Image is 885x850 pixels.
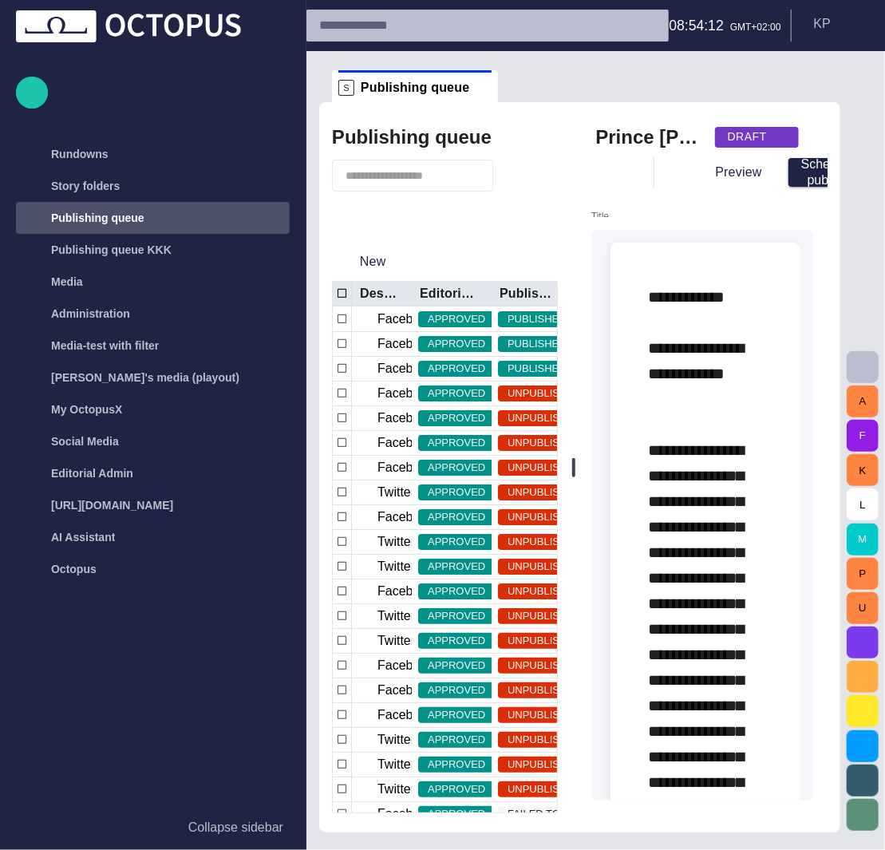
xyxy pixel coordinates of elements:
[418,361,495,377] span: APPROVED
[418,682,495,698] span: APPROVED
[377,359,433,378] p: Facebook
[51,433,119,449] p: Social Media
[418,460,495,476] span: APPROVED
[498,682,591,698] span: UNPUBLISHED
[715,127,799,148] button: DRAFT
[498,608,591,624] span: UNPUBLISHED
[51,497,173,513] p: [URL][DOMAIN_NAME]
[498,534,591,550] span: UNPUBLISHED
[498,509,591,525] span: UNPUBLISHED
[418,435,495,451] span: APPROVED
[498,781,591,797] span: UNPUBLISHED
[377,755,415,774] p: Twitter
[377,458,433,477] p: Facebook
[498,732,591,748] span: UNPUBLISHED
[377,310,433,329] p: Facebook
[377,409,433,428] p: Facebook
[338,80,354,96] p: S
[51,370,239,385] p: [PERSON_NAME]'s media (playout)
[16,489,290,521] div: [URL][DOMAIN_NAME]
[498,385,591,401] span: UNPUBLISHED
[418,781,495,797] span: APPROVED
[377,607,415,626] p: Twitter
[498,311,576,327] span: PUBLISHED
[418,732,495,748] span: APPROVED
[669,15,724,36] p: 08:54:12
[361,80,469,96] span: Publishing queue
[418,707,495,723] span: APPROVED
[418,633,495,649] span: APPROVED
[418,559,495,575] span: APPROVED
[847,385,879,417] button: A
[16,202,290,234] div: Publishing queue
[51,338,159,354] p: Media-test with filter
[377,730,415,749] p: Twitter
[847,558,879,590] button: P
[418,336,495,352] span: APPROVED
[377,706,433,725] p: Facebook
[591,210,609,223] label: Title
[16,362,290,393] div: [PERSON_NAME]'s media (playout)
[788,158,868,187] button: Schedule publish
[16,10,241,42] img: Octopus News Room
[418,757,495,773] span: APPROVED
[498,707,591,723] span: UNPUBLISHED
[377,532,415,552] p: Twitter
[814,14,831,34] p: K P
[847,488,879,520] button: L
[51,210,144,226] p: Publishing queue
[500,286,559,302] div: Publishing status
[498,336,576,352] span: PUBLISHED
[377,334,433,354] p: Facebook
[730,20,781,34] p: GMT+02:00
[498,757,591,773] span: UNPUBLISHED
[377,384,433,403] p: Facebook
[377,508,433,527] p: Facebook
[847,420,879,452] button: F
[51,401,122,417] p: My OctopusX
[498,410,591,426] span: UNPUBLISHED
[498,583,591,599] span: UNPUBLISHED
[51,529,115,545] p: AI Assistant
[16,266,290,298] div: Media
[498,361,576,377] span: PUBLISHED
[418,385,495,401] span: APPROVED
[16,138,290,585] ul: main menu
[332,70,498,102] div: SPublishing queue
[418,608,495,624] span: APPROVED
[680,158,776,187] button: Preview
[498,460,591,476] span: UNPUBLISHED
[377,483,415,502] p: Twitter
[188,818,283,837] p: Collapse sidebar
[418,583,495,599] span: APPROVED
[377,433,433,453] p: Facebook
[377,780,415,799] p: Twitter
[51,242,172,258] p: Publishing queue KKK
[360,286,399,302] div: Destination
[51,561,97,577] p: Octopus
[498,658,591,674] span: UNPUBLISHED
[51,306,130,322] p: Administration
[418,509,495,525] span: APPROVED
[16,553,290,585] div: Octopus
[498,484,591,500] span: UNPUBLISHED
[418,484,495,500] span: APPROVED
[51,146,109,162] p: Rundowns
[847,592,879,624] button: U
[377,582,433,601] p: Facebook
[377,681,433,700] p: Facebook
[418,658,495,674] span: APPROVED
[16,330,290,362] div: Media-test with filter
[498,559,591,575] span: UNPUBLISHED
[16,521,290,553] div: AI Assistant
[51,274,83,290] p: Media
[377,656,433,675] p: Facebook
[847,454,879,486] button: K
[332,126,492,148] h2: Publishing queue
[377,631,415,650] p: Twitter
[418,410,495,426] span: APPROVED
[332,247,414,276] button: New
[801,10,875,38] button: KP
[377,557,415,576] p: Twitter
